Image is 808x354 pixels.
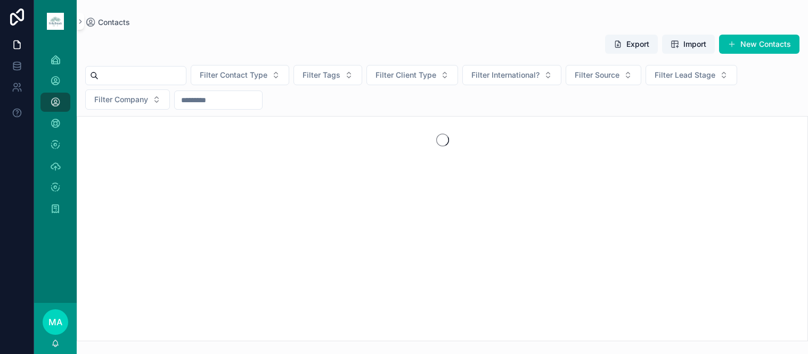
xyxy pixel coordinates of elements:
[85,17,130,28] a: Contacts
[48,316,62,328] span: MA
[471,70,540,80] span: Filter International?
[200,70,267,80] span: Filter Contact Type
[662,35,715,54] button: Import
[47,13,64,30] img: App logo
[683,39,706,50] span: Import
[191,65,289,85] button: Select Button
[293,65,362,85] button: Select Button
[575,70,619,80] span: Filter Source
[462,65,561,85] button: Select Button
[655,70,715,80] span: Filter Lead Stage
[34,43,77,232] div: scrollable content
[605,35,658,54] button: Export
[94,94,148,105] span: Filter Company
[646,65,737,85] button: Select Button
[98,17,130,28] span: Contacts
[376,70,436,80] span: Filter Client Type
[566,65,641,85] button: Select Button
[303,70,340,80] span: Filter Tags
[366,65,458,85] button: Select Button
[85,89,170,110] button: Select Button
[719,35,799,54] button: New Contacts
